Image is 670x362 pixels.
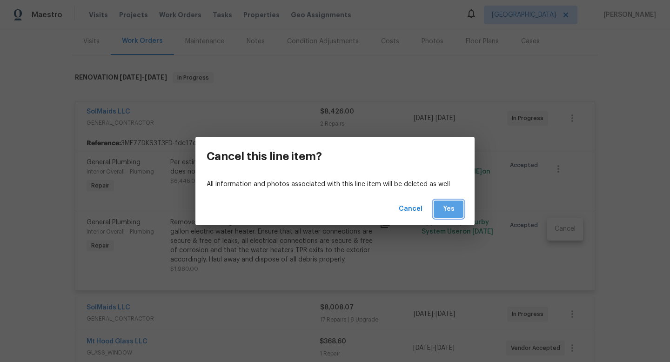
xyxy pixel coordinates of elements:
button: Cancel [395,201,426,218]
h3: Cancel this line item? [207,150,322,163]
p: All information and photos associated with this line item will be deleted as well [207,180,463,189]
span: Yes [441,203,456,215]
button: Yes [434,201,463,218]
span: Cancel [399,203,422,215]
